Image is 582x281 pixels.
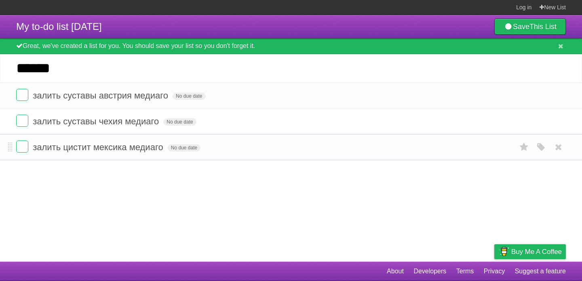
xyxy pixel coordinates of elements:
[494,244,566,259] a: Buy me a coffee
[387,264,404,279] a: About
[515,264,566,279] a: Suggest a feature
[163,118,196,126] span: No due date
[33,142,165,152] span: залить цистит мексика медиаго
[498,245,509,258] img: Buy me a coffee
[529,23,557,31] b: This List
[33,116,161,126] span: залить суставы чехия медиаго
[16,21,102,32] span: My to-do list [DATE]
[517,140,532,154] label: Star task
[173,92,205,100] span: No due date
[484,264,505,279] a: Privacy
[16,115,28,127] label: Done
[33,90,170,101] span: залить суставы австрия медиаго
[494,19,566,35] a: SaveThis List
[413,264,446,279] a: Developers
[456,264,474,279] a: Terms
[16,140,28,153] label: Done
[16,89,28,101] label: Done
[511,245,562,259] span: Buy me a coffee
[168,144,200,151] span: No due date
